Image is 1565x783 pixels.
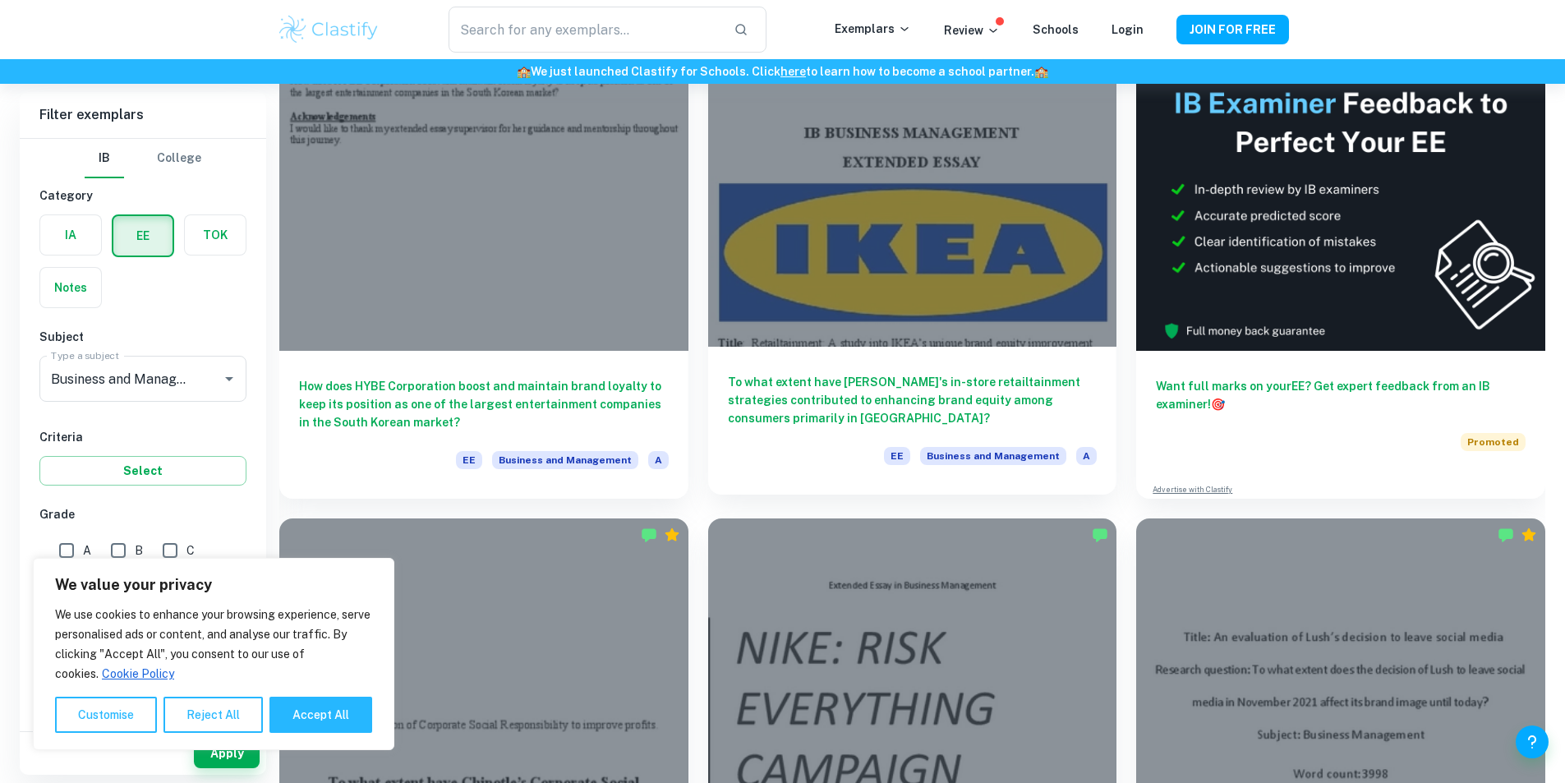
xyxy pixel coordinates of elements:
span: 🎯 [1211,398,1225,411]
span: A [648,451,669,469]
button: Reject All [163,697,263,733]
p: Review [944,21,1000,39]
h6: Grade [39,505,246,523]
input: Search for any exemplars... [449,7,720,53]
button: JOIN FOR FREE [1176,15,1289,44]
h6: Criteria [39,428,246,446]
button: Accept All [269,697,372,733]
button: Help and Feedback [1516,725,1549,758]
span: A [83,541,91,560]
button: Notes [40,268,101,307]
span: Business and Management [920,447,1066,465]
h6: Category [39,187,246,205]
p: We value your privacy [55,575,372,595]
img: Marked [641,527,657,543]
button: Apply [194,739,260,768]
span: EE [456,451,482,469]
label: Type a subject [51,348,119,362]
button: Select [39,456,246,486]
span: A [1076,447,1097,465]
p: We use cookies to enhance your browsing experience, serve personalised ads or content, and analys... [55,605,372,684]
a: Login [1112,23,1144,36]
button: Customise [55,697,157,733]
span: Promoted [1461,433,1526,451]
a: Schools [1033,23,1079,36]
div: We value your privacy [33,558,394,750]
h6: Subject [39,328,246,346]
button: TOK [185,215,246,255]
a: Cookie Policy [101,666,175,681]
span: 🏫 [517,65,531,78]
button: EE [113,216,173,256]
h6: Want full marks on your EE ? Get expert feedback from an IB examiner! [1156,377,1526,413]
span: 🏫 [1034,65,1048,78]
a: here [780,65,806,78]
div: Premium [664,527,680,543]
h6: How does HYBE Corporation boost and maintain brand loyalty to keep its position as one of the lar... [299,377,669,431]
div: Filter type choice [85,139,201,178]
button: College [157,139,201,178]
h6: Filter exemplars [20,92,266,138]
span: C [186,541,195,560]
span: B [135,541,143,560]
img: Clastify logo [277,13,381,46]
a: Advertise with Clastify [1153,484,1232,495]
a: How does HYBE Corporation boost and maintain brand loyalty to keep its position as one of the lar... [279,44,688,499]
span: EE [884,447,910,465]
button: IB [85,139,124,178]
img: Marked [1498,527,1514,543]
a: Want full marks on yourEE? Get expert feedback from an IB examiner!PromotedAdvertise with Clastify [1136,44,1545,499]
img: Marked [1092,527,1108,543]
h6: To what extent have [PERSON_NAME]'s in-store retailtainment strategies contributed to enhancing b... [728,373,1098,427]
p: Exemplars [835,20,911,38]
div: Premium [1521,527,1537,543]
button: Open [218,367,241,390]
h6: We just launched Clastify for Schools. Click to learn how to become a school partner. [3,62,1562,81]
button: IA [40,215,101,255]
span: Business and Management [492,451,638,469]
a: To what extent have [PERSON_NAME]'s in-store retailtainment strategies contributed to enhancing b... [708,44,1117,499]
img: Thumbnail [1136,44,1545,351]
